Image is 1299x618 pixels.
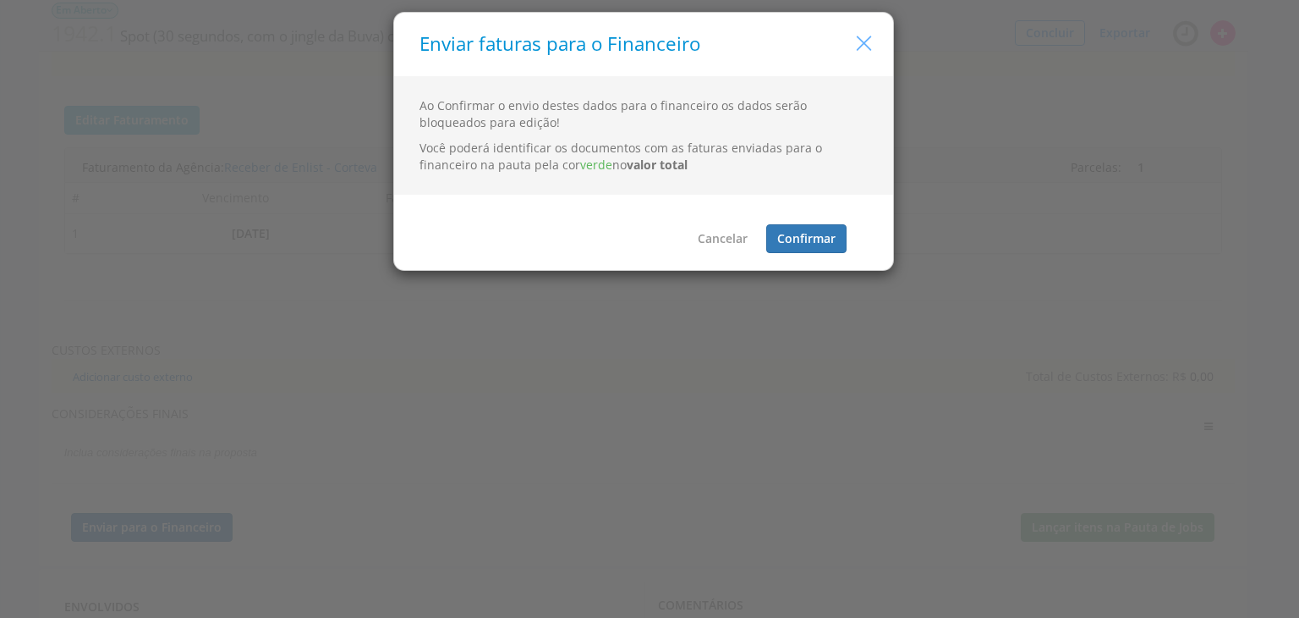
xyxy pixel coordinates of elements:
span: verde [580,157,612,173]
p: Você poderá identificar os documentos com as faturas enviadas para o financeiro na pauta pela cor no [419,140,868,174]
b: valor total [627,157,688,173]
button: Cancelar [687,224,759,253]
p: Ao Confirmar o envio destes dados para o financeiro os dados serão bloqueados para edição! [419,97,868,131]
h5: Enviar faturas para o Financeiro [419,34,880,55]
button: Confirmar [766,224,847,253]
